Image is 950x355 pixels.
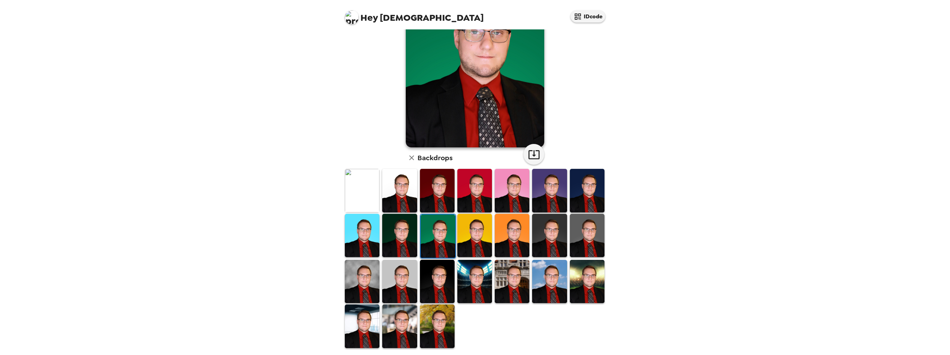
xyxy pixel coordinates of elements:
[345,169,379,212] img: Original
[418,152,452,163] h6: Backdrops
[345,10,359,24] img: profile pic
[345,7,484,22] span: [DEMOGRAPHIC_DATA]
[360,11,378,24] span: Hey
[571,10,605,22] button: IDcode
